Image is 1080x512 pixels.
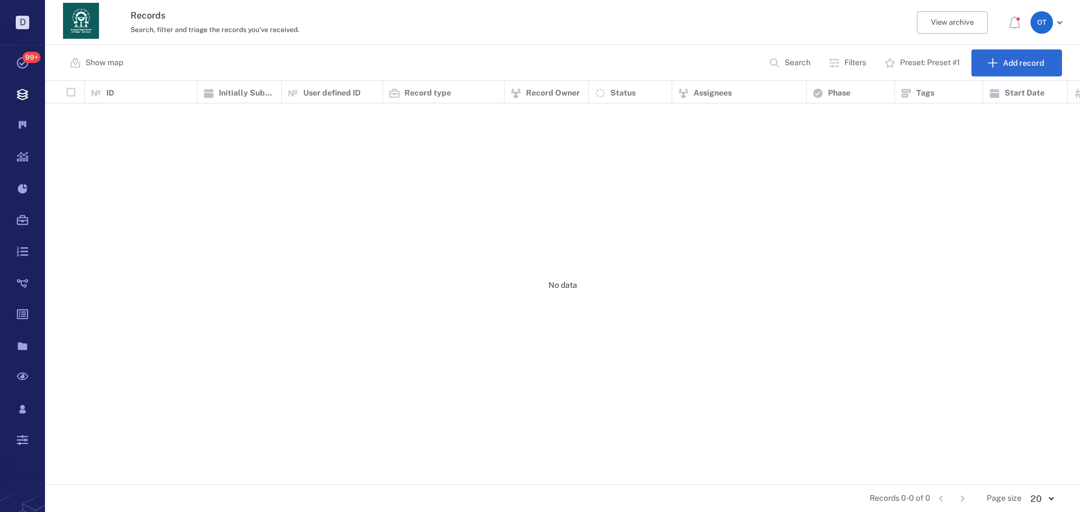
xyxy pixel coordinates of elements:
div: O T [1030,11,1053,34]
a: Go home [63,3,99,43]
p: Phase [828,88,850,99]
button: View archive [917,11,988,34]
p: Initially Submitted Date [219,88,276,99]
h3: Records [130,9,744,22]
p: User defined ID [303,88,361,99]
p: Search [785,57,811,69]
span: Page size [987,493,1021,504]
button: Filters [822,49,875,76]
p: ID [106,88,114,99]
button: Show map [63,49,132,76]
p: Status [610,88,636,99]
button: Add record [971,49,1062,76]
p: Preset: Preset #1 [900,57,960,69]
nav: pagination navigation [930,490,973,508]
span: Records 0-0 of 0 [870,493,930,504]
button: Preset: Preset #1 [877,49,969,76]
div: 20 [1021,492,1062,505]
p: Show map [85,57,123,69]
p: D [16,16,29,29]
p: Start Date [1005,88,1045,99]
p: Record Owner [526,88,580,99]
button: OT [1030,11,1066,34]
span: 99+ [22,52,40,63]
img: Georgia Department of Human Services logo [63,3,99,39]
p: Filters [844,57,866,69]
button: Search [762,49,820,76]
p: Record type [404,88,451,99]
span: Search, filter and triage the records you've received. [130,26,299,34]
p: Tags [916,88,934,99]
p: Assignees [694,88,732,99]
